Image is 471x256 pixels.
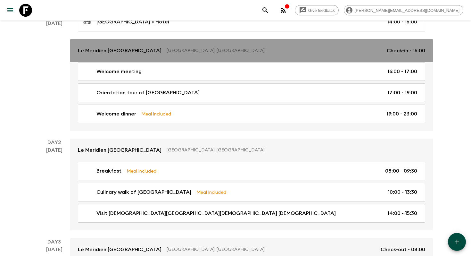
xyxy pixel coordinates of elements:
[388,188,417,196] p: 10:00 - 13:30
[96,68,142,75] p: Welcome meeting
[305,8,338,13] span: Give feedback
[344,5,463,15] div: [PERSON_NAME][EMAIL_ADDRESS][DOMAIN_NAME]
[78,204,425,223] a: Visit [DEMOGRAPHIC_DATA][GEOGRAPHIC_DATA][DEMOGRAPHIC_DATA] [DEMOGRAPHIC_DATA]14:00 - 15:30
[381,246,425,253] p: Check-out - 08:00
[386,110,417,118] p: 19:00 - 23:00
[295,5,339,15] a: Give feedback
[96,89,200,97] p: Orientation tour of [GEOGRAPHIC_DATA]
[38,139,70,146] p: Day 2
[385,167,417,175] p: 08:00 - 09:30
[387,47,425,55] p: Check-in - 15:00
[96,167,121,175] p: Breakfast
[78,146,161,154] p: Le Meridien [GEOGRAPHIC_DATA]
[96,209,336,217] p: Visit [DEMOGRAPHIC_DATA][GEOGRAPHIC_DATA][DEMOGRAPHIC_DATA] [DEMOGRAPHIC_DATA]
[46,146,62,230] div: [DATE]
[141,110,171,117] p: Meal Included
[96,18,169,26] p: [GEOGRAPHIC_DATA] > Hotel
[351,8,463,13] span: [PERSON_NAME][EMAIL_ADDRESS][DOMAIN_NAME]
[387,18,417,26] p: 14:00 - 15:00
[38,238,70,246] p: Day 3
[78,12,425,31] a: [GEOGRAPHIC_DATA] > Hotel14:00 - 15:00
[127,167,156,175] p: Meal Included
[78,83,425,102] a: Orientation tour of [GEOGRAPHIC_DATA]17:00 - 19:00
[387,209,417,217] p: 14:00 - 15:30
[96,188,191,196] p: Culinary walk of [GEOGRAPHIC_DATA]
[167,47,382,54] p: [GEOGRAPHIC_DATA], [GEOGRAPHIC_DATA]
[70,39,433,62] a: Le Meridien [GEOGRAPHIC_DATA][GEOGRAPHIC_DATA], [GEOGRAPHIC_DATA]Check-in - 15:00
[78,47,161,55] p: Le Meridien [GEOGRAPHIC_DATA]
[78,183,425,201] a: Culinary walk of [GEOGRAPHIC_DATA]Meal Included10:00 - 13:30
[387,68,417,75] p: 16:00 - 17:00
[70,139,433,162] a: Le Meridien [GEOGRAPHIC_DATA][GEOGRAPHIC_DATA], [GEOGRAPHIC_DATA]
[78,62,425,81] a: Welcome meeting16:00 - 17:00
[96,110,136,118] p: Welcome dinner
[387,89,417,97] p: 17:00 - 19:00
[78,162,425,180] a: BreakfastMeal Included08:00 - 09:30
[259,4,272,17] button: search adventures
[196,189,226,196] p: Meal Included
[78,246,161,253] p: Le Meridien [GEOGRAPHIC_DATA]
[46,20,62,131] div: [DATE]
[167,246,376,253] p: [GEOGRAPHIC_DATA], [GEOGRAPHIC_DATA]
[78,105,425,123] a: Welcome dinnerMeal Included19:00 - 23:00
[167,147,420,153] p: [GEOGRAPHIC_DATA], [GEOGRAPHIC_DATA]
[4,4,17,17] button: menu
